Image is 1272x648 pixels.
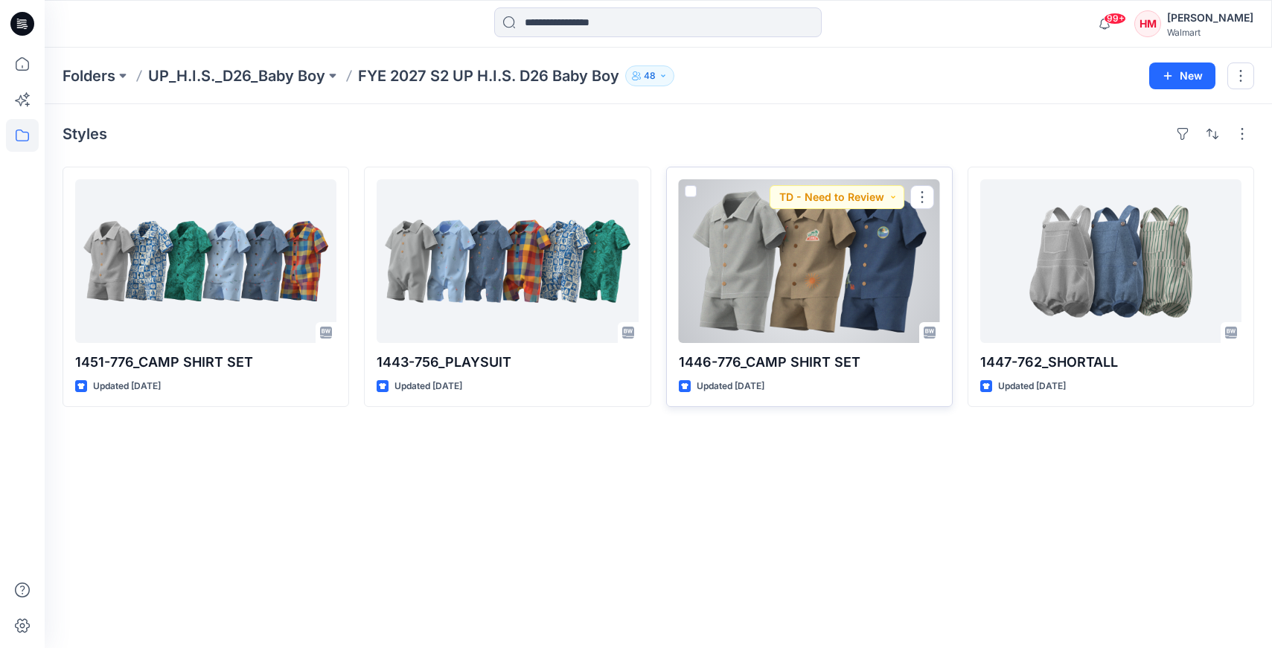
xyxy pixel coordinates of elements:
[93,379,161,394] p: Updated [DATE]
[1149,62,1215,89] button: New
[148,65,325,86] a: UP_H.I.S._D26_Baby Boy
[75,352,336,373] p: 1451-776_CAMP SHIRT SET
[1134,10,1161,37] div: HM
[679,352,940,373] p: 1446-776_CAMP SHIRT SET
[625,65,674,86] button: 48
[75,179,336,343] a: 1451-776_CAMP SHIRT SET
[980,179,1241,343] a: 1447-762_SHORTALL
[358,65,619,86] p: FYE 2027 S2 UP H.I.S. D26 Baby Boy
[394,379,462,394] p: Updated [DATE]
[1167,9,1253,27] div: [PERSON_NAME]
[63,125,107,143] h4: Styles
[697,379,764,394] p: Updated [DATE]
[998,379,1066,394] p: Updated [DATE]
[377,352,638,373] p: 1443-756_PLAYSUIT
[63,65,115,86] a: Folders
[644,68,656,84] p: 48
[1104,13,1126,25] span: 99+
[377,179,638,343] a: 1443-756_PLAYSUIT
[980,352,1241,373] p: 1447-762_SHORTALL
[679,179,940,343] a: 1446-776_CAMP SHIRT SET
[1167,27,1253,38] div: Walmart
